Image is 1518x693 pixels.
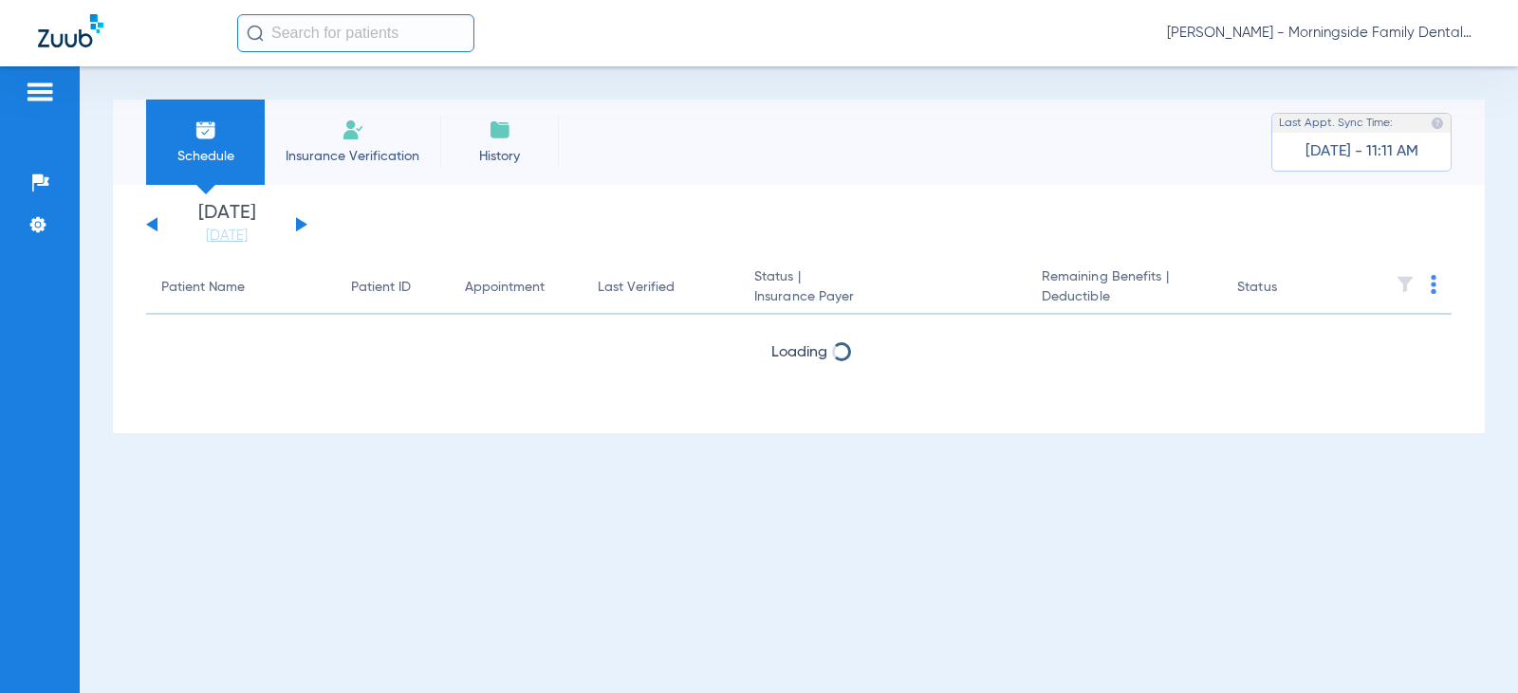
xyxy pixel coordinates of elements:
span: Loading [771,345,827,360]
span: Insurance Verification [279,147,426,166]
div: Patient Name [161,278,245,298]
span: Last Appt. Sync Time: [1279,114,1393,133]
span: [PERSON_NAME] - Morningside Family Dental [1167,24,1480,43]
span: Insurance Payer [754,287,1011,307]
span: [DATE] - 11:11 AM [1305,142,1418,161]
li: [DATE] [170,204,284,246]
a: [DATE] [170,227,284,246]
img: Schedule [194,119,217,141]
div: Last Verified [598,278,724,298]
img: last sync help info [1431,117,1444,130]
img: History [489,119,511,141]
img: hamburger-icon [25,81,55,103]
span: Schedule [160,147,250,166]
th: Status | [739,262,1027,315]
img: Search Icon [247,25,264,42]
img: filter.svg [1396,275,1415,294]
input: Search for patients [237,14,474,52]
th: Remaining Benefits | [1027,262,1222,315]
th: Status [1222,262,1350,315]
span: Deductible [1042,287,1207,307]
div: Appointment [465,278,545,298]
img: Manual Insurance Verification [342,119,364,141]
div: Patient Name [161,278,321,298]
div: Patient ID [351,278,411,298]
img: group-dot-blue.svg [1431,275,1436,294]
span: History [454,147,545,166]
img: Zuub Logo [38,14,103,47]
div: Last Verified [598,278,675,298]
div: Patient ID [351,278,435,298]
div: Appointment [465,278,567,298]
